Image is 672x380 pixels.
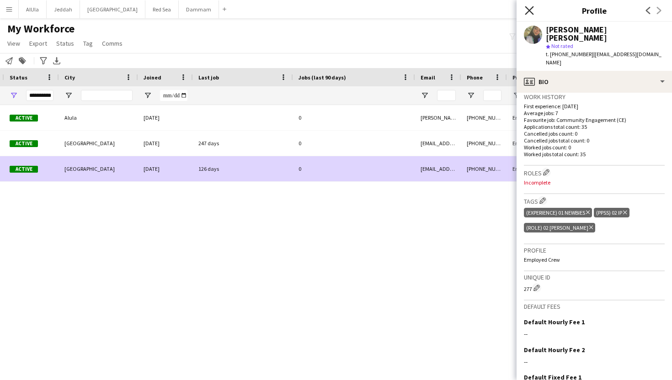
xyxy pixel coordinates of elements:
[517,5,672,16] h3: Profile
[507,131,565,156] div: Employed Crew
[38,55,49,66] app-action-btn: Advanced filters
[512,74,531,81] span: Profile
[524,208,592,217] div: (Experience) 01 Newbies
[524,358,665,366] div: --
[524,137,665,144] p: Cancelled jobs total count: 0
[19,0,47,18] button: AlUla
[546,26,665,42] div: [PERSON_NAME] [PERSON_NAME]
[512,91,521,100] button: Open Filter Menu
[299,74,346,81] span: Jobs (last 90 days)
[102,39,123,47] span: Comms
[524,103,665,110] p: First experience: [DATE]
[594,208,629,217] div: (PPSS) 02 IP
[524,123,665,130] p: Applications total count: 35
[17,55,28,66] app-action-btn: Add to tag
[524,273,665,281] h3: Unique ID
[198,74,219,81] span: Last job
[80,37,96,49] a: Tag
[524,151,665,158] p: Worked jobs total count: 35
[193,156,293,181] div: 126 days
[64,74,75,81] span: City
[138,156,193,181] div: [DATE]
[421,74,435,81] span: Email
[83,39,93,47] span: Tag
[4,55,15,66] app-action-btn: Notify workforce
[461,105,507,130] div: [PHONE_NUMBER]
[551,42,573,49] span: Not rated
[293,156,415,181] div: 0
[461,131,507,156] div: [PHONE_NUMBER]
[29,39,47,47] span: Export
[524,144,665,151] p: Worked jobs count: 0
[4,37,24,49] a: View
[483,90,501,101] input: Phone Filter Input
[7,22,75,36] span: My Workforce
[524,302,665,311] h3: Default fees
[524,256,665,263] p: Employed Crew
[524,283,665,292] div: 277
[98,37,126,49] a: Comms
[80,0,145,18] button: [GEOGRAPHIC_DATA]
[10,140,38,147] span: Active
[415,131,461,156] div: [EMAIL_ADDRESS][DOMAIN_NAME]
[524,179,665,186] p: Incomplete
[461,156,507,181] div: [PHONE_NUMBER]
[524,330,665,338] div: --
[517,71,672,93] div: Bio
[507,156,565,181] div: Employed Crew
[7,39,20,47] span: View
[51,55,62,66] app-action-btn: Export XLSX
[421,91,429,100] button: Open Filter Menu
[524,168,665,177] h3: Roles
[26,37,51,49] a: Export
[53,37,78,49] a: Status
[10,115,38,121] span: Active
[524,110,665,116] p: Average jobs: 7
[524,196,665,206] h3: Tags
[179,0,219,18] button: Dammam
[10,74,27,81] span: Status
[138,105,193,130] div: [DATE]
[293,131,415,156] div: 0
[144,91,152,100] button: Open Filter Menu
[546,51,593,58] span: t. [PHONE_NUMBER]
[160,90,187,101] input: Joined Filter Input
[56,39,74,47] span: Status
[144,74,161,81] span: Joined
[59,131,138,156] div: [GEOGRAPHIC_DATA]
[10,91,18,100] button: Open Filter Menu
[59,156,138,181] div: [GEOGRAPHIC_DATA]
[524,93,665,101] h3: Work history
[524,130,665,137] p: Cancelled jobs count: 0
[81,90,133,101] input: City Filter Input
[467,91,475,100] button: Open Filter Menu
[59,105,138,130] div: Alula
[524,246,665,254] h3: Profile
[47,0,80,18] button: Jeddah
[64,91,73,100] button: Open Filter Menu
[524,346,585,354] h3: Default Hourly Fee 2
[145,0,179,18] button: Red Sea
[524,223,595,232] div: (Role) 02 [PERSON_NAME]
[415,105,461,130] div: [PERSON_NAME][EMAIL_ADDRESS][DOMAIN_NAME]
[467,74,483,81] span: Phone
[138,131,193,156] div: [DATE]
[546,51,661,66] span: | [EMAIL_ADDRESS][DOMAIN_NAME]
[193,131,293,156] div: 247 days
[293,105,415,130] div: 0
[437,90,456,101] input: Email Filter Input
[507,105,565,130] div: Employed Crew
[524,116,665,123] p: Favourite job: Community Engagement (CE)
[10,166,38,173] span: Active
[415,156,461,181] div: [EMAIL_ADDRESS][DOMAIN_NAME]
[524,318,585,326] h3: Default Hourly Fee 1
